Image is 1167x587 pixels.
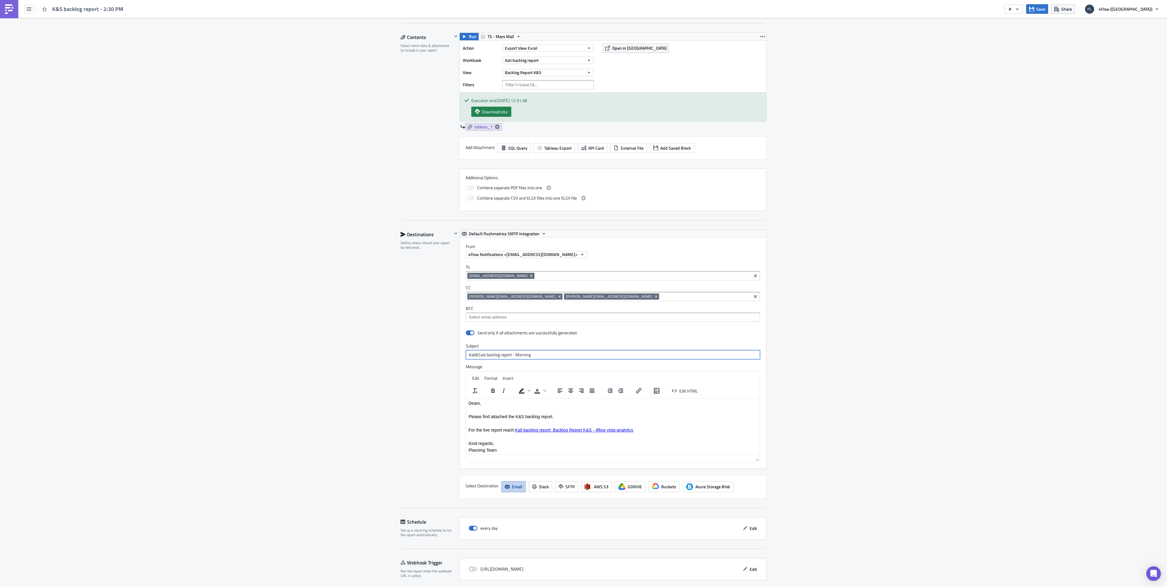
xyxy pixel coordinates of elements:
span: Combine separate PDF files into one [477,184,542,191]
button: Remove Tag [557,293,562,300]
div: [URL][DOMAIN_NAME] [469,564,523,574]
span: External File [621,145,644,151]
span: Azure Storage Blob [686,483,693,490]
label: To [466,264,760,270]
div: Webhook Trigger [401,558,459,567]
button: Clear formatting [470,386,480,395]
button: Increase indent [616,386,626,395]
button: Share [1051,4,1075,14]
div: Run the report when the webhook URL is called. [401,569,455,578]
span: 4flow ([GEOGRAPHIC_DATA]) [1099,6,1152,12]
span: TS - Mars Mail [487,33,514,40]
button: Buckets [648,481,680,492]
label: Select Destination [466,481,498,490]
button: Save [1026,4,1048,14]
button: Remove Tag [529,273,534,279]
button: Italic [498,386,509,395]
a: tableau_1 [465,123,502,130]
span: Azure Storage Blob [695,483,730,490]
button: Remove Tag [654,293,659,300]
div: every day [469,524,498,533]
span: [PERSON_NAME][EMAIL_ADDRESS][DOMAIN_NAME] [469,294,556,299]
label: Action [463,44,499,53]
span: AWS S3 [594,483,608,490]
span: Export View Excel [505,45,537,51]
span: Edit [472,375,479,381]
div: Send only if all attachments are successfully generated. [477,330,577,336]
label: BCC [466,306,760,311]
span: Slack [539,483,549,490]
button: Kali backlog report [502,57,594,64]
label: From [466,244,766,249]
button: Bold [488,386,498,395]
label: Additional Options [466,175,760,180]
span: KPI Card [588,145,604,151]
button: SQL Query [498,143,531,153]
span: 4flow Notifications <[EMAIL_ADDRESS][DOMAIN_NAME]> [468,251,578,258]
button: Open in [GEOGRAPHIC_DATA] [603,44,669,53]
span: Open in [GEOGRAPHIC_DATA] [612,45,667,51]
img: PushMetrics [4,4,14,14]
button: TS - Mars Mail [478,33,523,40]
button: GDRIVE [615,481,645,492]
span: Email [512,483,522,490]
input: Filter1=Value1&... [502,80,594,89]
span: Buckets [661,483,676,490]
span: GDRIVE [628,483,642,490]
div: Open Intercom Messenger [1146,566,1161,581]
span: tableau_1 [474,124,493,130]
span: Run [469,33,476,40]
span: Share [1061,6,1072,12]
span: SQL Query [508,145,527,151]
button: Azure Storage BlobAzure Storage Blob [683,481,733,492]
span: Edit [750,525,757,532]
span: Add Saved Block [660,145,691,151]
span: K&S backlog report - 2:30 PM [52,5,124,12]
button: Add Saved Block [650,143,694,153]
div: Contents [401,33,452,42]
div: Resize [753,455,760,462]
div: Execution end: [DATE] 12:31:38 [471,97,762,104]
button: Run [460,33,479,40]
img: Avatar [1084,4,1095,14]
button: Default Pushmetrics SMTP Integration [460,230,548,237]
button: AWS S3 [581,481,612,492]
a: Download xlsx [471,107,511,117]
span: SFTP [566,483,575,490]
label: CC [466,285,760,290]
button: Clear selected items [752,293,759,300]
span: Download xlsx [482,109,508,115]
iframe: Rich Text Area [466,398,760,454]
div: Destinations [401,230,452,239]
span: Backlog Report K&S [505,69,541,76]
button: Slack [529,481,552,492]
label: Message [466,364,760,369]
button: Insert/edit link [633,386,644,395]
input: Select em ail add ress [467,314,758,320]
button: Justify [587,386,597,395]
button: SFTP [555,481,578,492]
button: Align left [555,386,565,395]
span: [PERSON_NAME][EMAIL_ADDRESS][DOMAIN_NAME] [566,294,652,299]
div: Background color [516,386,532,395]
button: Hide content [452,230,459,237]
button: Edit [740,524,760,533]
span: Combine separate CSV and XLSX files into one XLSX file [477,194,577,202]
button: Tableau Export [534,143,575,153]
label: Subject [466,343,760,349]
span: Format [484,375,498,381]
span: Insert [503,375,513,381]
div: Set up a recurring schedule to run the report automatically. [401,528,455,537]
button: 4flow Notifications <[EMAIL_ADDRESS][DOMAIN_NAME]> [466,251,587,258]
button: External File [610,143,647,153]
button: Export View Excel [502,44,594,52]
button: Insert/edit image [651,386,662,395]
button: Hide content [452,33,459,40]
span: [EMAIL_ADDRESS][DOMAIN_NAME] [469,273,528,278]
button: Clear selected items [752,272,759,279]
